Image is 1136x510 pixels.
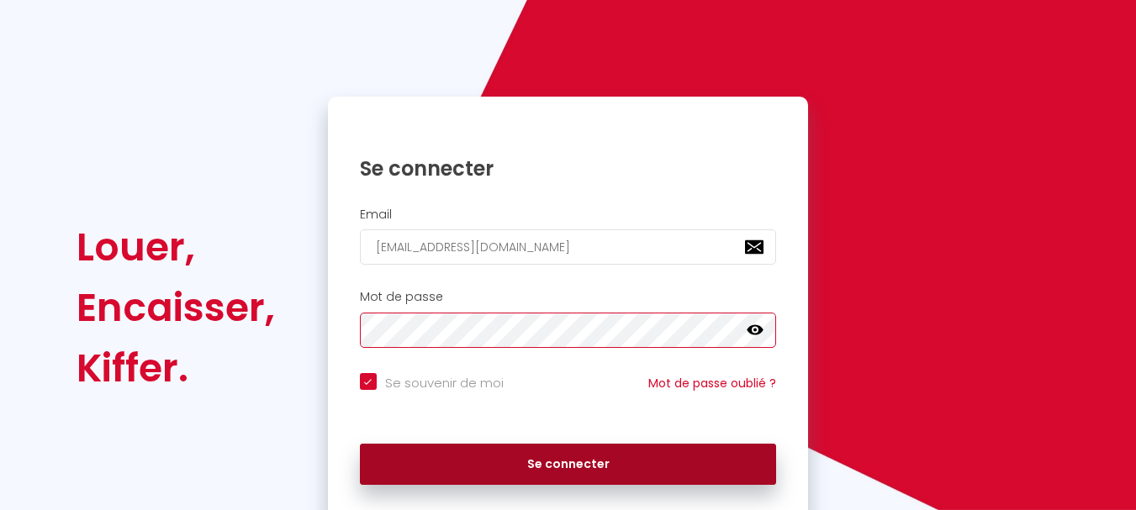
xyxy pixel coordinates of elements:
div: Encaisser, [77,277,275,338]
input: Ton Email [360,229,777,265]
h1: Se connecter [360,155,777,181]
a: Mot de passe oublié ? [648,375,776,392]
button: Se connecter [360,444,777,486]
h2: Email [360,208,777,222]
div: Kiffer. [77,338,275,398]
div: Louer, [77,217,275,277]
button: Ouvrir le widget de chat LiveChat [13,7,64,57]
h2: Mot de passe [360,290,777,304]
